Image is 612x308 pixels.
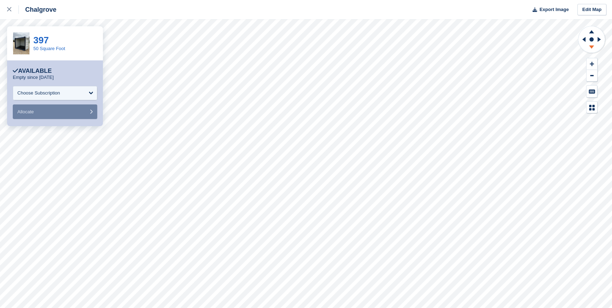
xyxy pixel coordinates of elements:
[13,75,54,80] p: Empty since [DATE]
[33,35,49,45] a: 397
[586,86,597,97] button: Keyboard Shortcuts
[586,58,597,70] button: Zoom In
[586,102,597,113] button: Map Legend
[33,46,65,51] a: 50 Square Foot
[13,104,97,119] button: Allocate
[586,70,597,82] button: Zoom Out
[528,4,569,16] button: Export Image
[13,67,52,75] div: Available
[19,5,56,14] div: Chalgrove
[13,32,29,54] img: IMG_3782.jpg
[17,90,60,97] div: Choose Subscription
[539,6,568,13] span: Export Image
[577,4,606,16] a: Edit Map
[17,109,34,114] span: Allocate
